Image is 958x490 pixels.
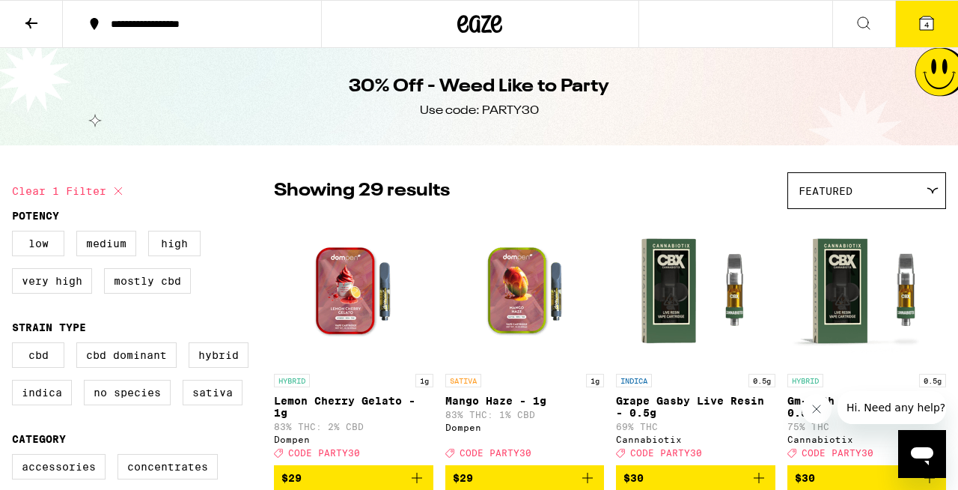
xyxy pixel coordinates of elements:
a: Open page for Mango Haze - 1g from Dompen [445,217,605,465]
span: CODE PARTY30 [460,448,531,458]
label: Concentrates [118,454,218,480]
a: Open page for Lemon Cherry Gelato - 1g from Dompen [274,217,433,465]
p: Mango Haze - 1g [445,395,605,407]
iframe: Close message [802,394,832,424]
div: Cannabiotix [787,435,947,444]
p: 83% THC: 1% CBD [445,410,605,420]
a: Open page for Gm-uhOh Live Resin - 0.5g from Cannabiotix [787,217,947,465]
span: $30 [623,472,644,484]
span: CODE PARTY30 [802,448,873,458]
p: SATIVA [445,374,481,387]
p: 0.5g [919,374,946,387]
iframe: Button to launch messaging window [898,430,946,478]
p: Showing 29 results [274,178,450,204]
p: Lemon Cherry Gelato - 1g [274,395,433,419]
legend: Potency [12,210,59,222]
iframe: Message from company [838,391,946,424]
p: 83% THC: 2% CBD [274,422,433,432]
p: 1g [415,374,433,387]
label: Very High [12,268,92,294]
label: Accessories [12,454,106,480]
label: CBD [12,342,64,368]
label: No Species [84,380,171,405]
p: 69% THC [616,422,775,432]
p: INDICA [616,374,652,387]
img: Cannabiotix - Grape Gasby Live Resin - 0.5g [620,217,770,366]
img: Dompen - Lemon Cherry Gelato - 1g [278,217,428,366]
button: 4 [895,1,958,47]
p: Gm-uhOh Live Resin - 0.5g [787,395,947,419]
p: HYBRID [787,374,823,387]
span: CODE PARTY30 [630,448,702,458]
button: Clear 1 filter [12,172,127,210]
p: 0.5g [748,374,775,387]
span: $30 [795,472,815,484]
div: Dompen [445,423,605,432]
label: Indica [12,380,72,405]
legend: Category [12,433,66,445]
p: 1g [586,374,604,387]
label: High [148,231,201,256]
span: 4 [924,20,929,29]
label: CBD Dominant [76,342,177,368]
div: Cannabiotix [616,435,775,444]
span: $29 [281,472,302,484]
span: CODE PARTY30 [288,448,360,458]
div: Dompen [274,435,433,444]
label: Mostly CBD [104,268,191,294]
img: Cannabiotix - Gm-uhOh Live Resin - 0.5g [792,217,942,366]
a: Open page for Grape Gasby Live Resin - 0.5g from Cannabiotix [616,217,775,465]
img: Dompen - Mango Haze - 1g [450,217,599,366]
label: Low [12,231,64,256]
legend: Strain Type [12,321,86,333]
h1: 30% Off - Weed Like to Party [349,74,609,100]
label: Sativa [183,380,242,405]
p: HYBRID [274,374,310,387]
div: Use code: PARTY30 [420,103,539,119]
p: Grape Gasby Live Resin - 0.5g [616,395,775,419]
label: Hybrid [189,342,248,368]
label: Medium [76,231,136,256]
p: 75% THC [787,422,947,432]
span: Featured [799,185,852,197]
span: $29 [453,472,473,484]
